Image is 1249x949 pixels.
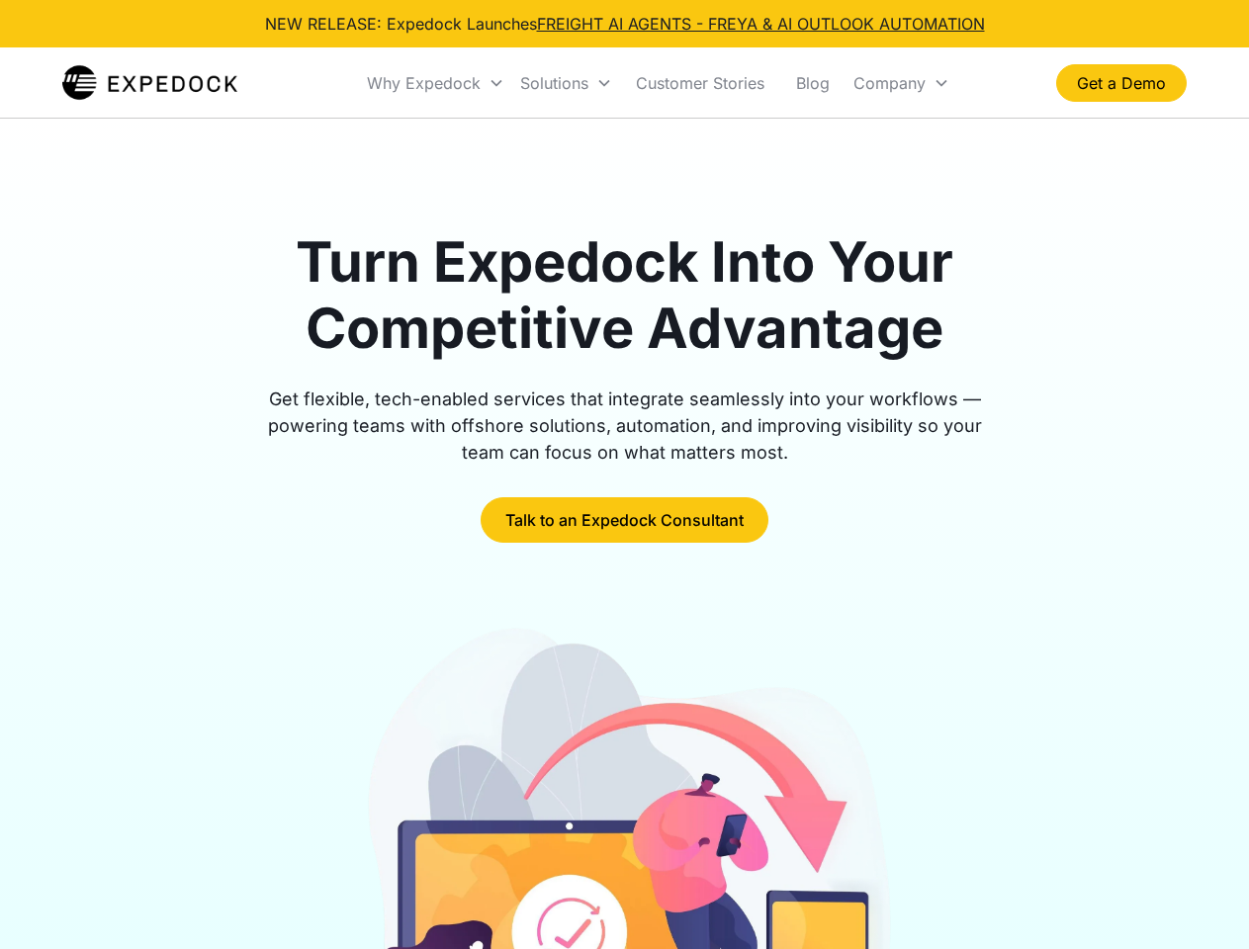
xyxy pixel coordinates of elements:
[846,49,957,117] div: Company
[853,73,926,93] div: Company
[62,63,237,103] img: Expedock Logo
[1056,64,1187,102] a: Get a Demo
[512,49,620,117] div: Solutions
[62,63,237,103] a: home
[520,73,588,93] div: Solutions
[537,14,985,34] a: FREIGHT AI AGENTS - FREYA & AI OUTLOOK AUTOMATION
[780,49,846,117] a: Blog
[1150,854,1249,949] iframe: Chat Widget
[245,386,1005,466] div: Get flexible, tech-enabled services that integrate seamlessly into your workflows — powering team...
[265,12,985,36] div: NEW RELEASE: Expedock Launches
[367,73,481,93] div: Why Expedock
[245,229,1005,362] h1: Turn Expedock Into Your Competitive Advantage
[359,49,512,117] div: Why Expedock
[481,497,768,543] a: Talk to an Expedock Consultant
[620,49,780,117] a: Customer Stories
